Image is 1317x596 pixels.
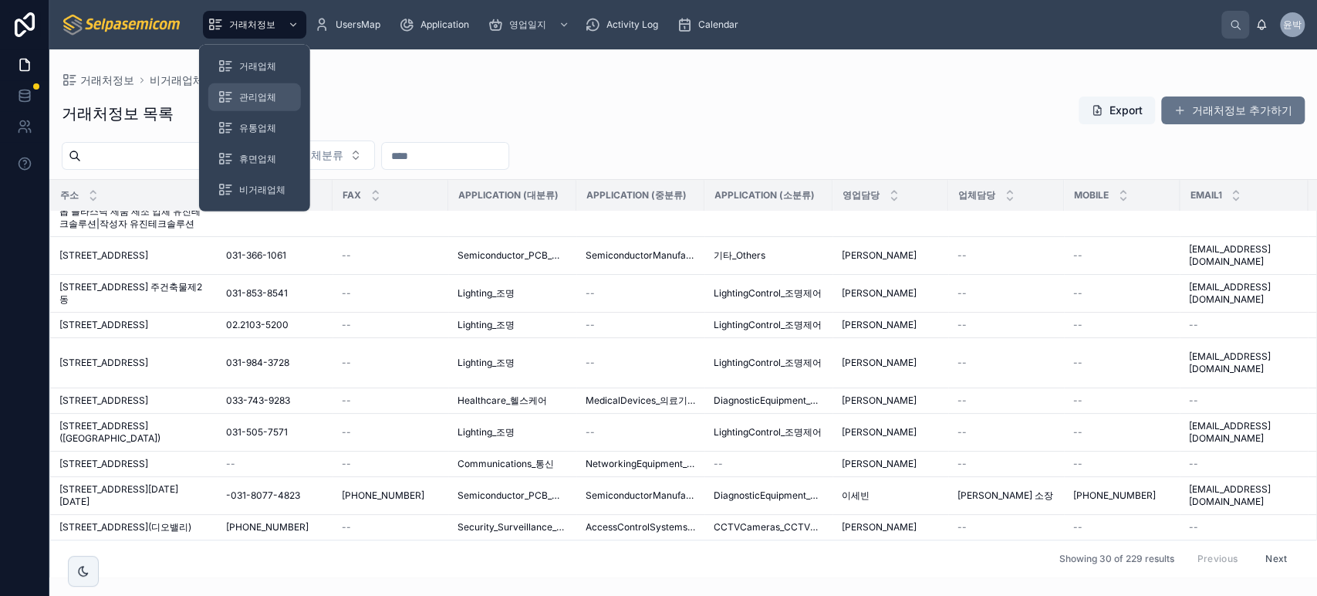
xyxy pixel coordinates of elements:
a: Communications_통신 [458,458,567,470]
span: -- [1073,521,1082,533]
span: -- [957,249,967,262]
a: -- [586,426,695,439]
span: [EMAIL_ADDRESS][DOMAIN_NAME] [1189,420,1298,445]
span: 02.2103-5200 [226,319,289,331]
span: Lighting_조명 [458,287,515,300]
a: 033-743-9283 [226,395,323,407]
span: -- [1073,319,1082,331]
a: UsersMap [309,11,391,39]
a: 02.2103-5200 [226,319,323,331]
span: [PERSON_NAME] [842,357,917,369]
span: 주소 [60,189,79,201]
a: [PERSON_NAME] [842,287,939,300]
a: 기타_Others [714,249,823,262]
a: Semiconductor_PCB_반도체_PCB [458,489,567,502]
span: -- [586,357,595,369]
span: [STREET_ADDRESS]([GEOGRAPHIC_DATA]) [59,420,208,445]
span: 휴면업체 [239,153,276,165]
a: [EMAIL_ADDRESS][DOMAIN_NAME] [1189,243,1298,268]
span: 이세빈 [842,489,870,502]
a: SemiconductorManufacturing_Test_반도체제조_검사장비 [586,489,695,502]
span: 업체담당 [958,189,995,201]
a: -- [1189,521,1298,533]
a: NetworkingEquipment_네트워크장비 [586,458,695,470]
span: -- [1073,426,1082,439]
span: [PHONE_NUMBER] [342,489,424,502]
a: Semiconductor_PCB_반도체_PCB [458,249,567,262]
span: [PERSON_NAME] [842,319,917,331]
a: [PHONE_NUMBER] [1073,489,1170,502]
a: 031-366-1061 [226,249,323,262]
a: LightingControl_조명제어 [714,319,823,331]
span: [PERSON_NAME] [842,426,917,439]
a: [PERSON_NAME] [842,395,939,407]
span: Lighting_조명 [458,426,515,439]
a: -- [1189,395,1298,407]
a: Calendar [672,11,749,39]
a: 거래처정보 [62,73,134,88]
span: -- [342,458,351,470]
a: [PERSON_NAME] [842,249,939,262]
a: [STREET_ADDRESS] 주건축물제2동 [59,281,208,306]
span: 영업일지 [509,19,546,31]
span: [PERSON_NAME] [842,395,917,407]
a: SemiconductorManufacturingEquipment_반도체제조장비 [586,249,695,262]
span: -- [1189,458,1198,470]
a: [STREET_ADDRESS] [59,357,208,369]
a: -- [342,319,439,331]
a: 031-853-8541 [226,287,323,300]
a: -- [342,287,439,300]
a: -- [957,521,1055,533]
a: [EMAIL_ADDRESS][DOMAIN_NAME] [1189,483,1298,508]
a: [STREET_ADDRESS] [59,458,208,470]
span: -- [957,458,967,470]
span: 033-743-9283 [226,395,290,407]
span: -- [1073,395,1082,407]
a: 비거래업체 [208,176,301,204]
span: 031-984-3728 [226,357,289,369]
span: Showing 30 of 229 results [1059,553,1173,565]
a: LightingControl_조명제어 [714,357,823,369]
span: -- [1073,458,1082,470]
span: 영업담당 [843,189,880,201]
button: Next [1255,547,1298,571]
a: [PERSON_NAME] 소장 [957,489,1055,502]
span: 유통업체 [239,122,276,134]
span: [STREET_ADDRESS] [59,249,148,262]
button: Select Button [287,141,375,170]
span: -- [342,426,351,439]
span: Calendar [698,19,738,31]
a: Lighting_조명 [458,319,567,331]
span: [STREET_ADDRESS] [59,319,148,331]
a: -- [714,458,823,470]
a: Lighting_조명 [458,357,567,369]
a: Security_Surveillance_보안_감시 [458,521,567,533]
span: Activity Log [606,19,658,31]
a: [PERSON_NAME] [842,458,939,470]
button: Export [1079,97,1155,124]
a: -- [1073,458,1170,470]
span: -- [342,287,351,300]
a: AccessControlSystems_출입통제시스템 [586,521,695,533]
a: -- [957,249,1055,262]
span: 기타_Others [714,249,765,262]
span: [PERSON_NAME] 소장 [957,489,1053,502]
a: DiagnosticEquipment_진단장비 [714,395,823,407]
span: UsersMap [336,19,380,31]
a: [PERSON_NAME] [842,521,939,533]
span: 비거래업체 [150,73,204,88]
a: [STREET_ADDRESS] [59,249,208,262]
span: LightingControl_조명제어 [714,357,822,369]
div: scrollable content [195,8,1221,42]
span: -- [1189,521,1198,533]
a: -- [1073,395,1170,407]
a: -- [342,395,439,407]
span: 거래처정보 [229,19,275,31]
a: 이세빈 [842,489,939,502]
span: [EMAIL_ADDRESS][DOMAIN_NAME] [1189,350,1298,375]
a: [PHONE_NUMBER] [226,521,323,533]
